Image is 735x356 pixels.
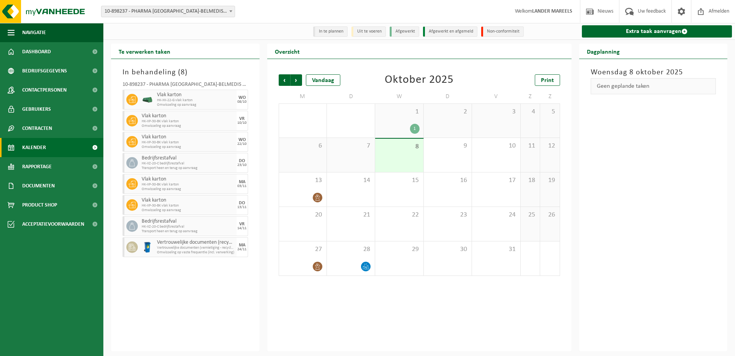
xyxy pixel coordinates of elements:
[351,26,386,37] li: Uit te voeren
[237,184,247,188] div: 03/11
[476,142,516,150] span: 10
[142,124,235,128] span: Omwisseling op aanvraag
[476,108,516,116] span: 3
[428,108,468,116] span: 2
[390,26,419,37] li: Afgewerkt
[591,78,716,94] div: Geen geplande taken
[428,211,468,219] span: 23
[331,142,371,150] span: 7
[237,142,247,146] div: 22/10
[476,176,516,185] span: 17
[237,121,247,125] div: 10/10
[541,77,554,84] span: Print
[267,44,307,59] h2: Overzicht
[142,241,153,253] img: WB-0240-HPE-BE-09
[237,100,247,104] div: 08/10
[544,211,555,219] span: 26
[544,176,555,185] span: 19
[142,187,235,192] span: Omwisseling op aanvraag
[157,250,235,255] span: Omwisseling op vaste frequentie (incl. verwerking)
[122,82,248,90] div: 10-898237 - PHARMA [GEOGRAPHIC_DATA]-BELMEDIS ZWIJNAARDE - ZWIJNAARDE
[327,90,375,103] td: D
[379,108,419,116] span: 1
[532,8,572,14] strong: LANDER MAREELS
[122,67,248,78] h3: In behandeling ( )
[142,161,235,166] span: HK-XZ-20-C bedrijfsrestafval
[472,90,520,103] td: V
[142,208,235,213] span: Omwisseling op aanvraag
[237,163,247,167] div: 23/10
[423,26,477,37] li: Afgewerkt en afgemeld
[481,26,524,37] li: Non-conformiteit
[524,211,536,219] span: 25
[283,245,323,254] span: 27
[142,203,235,208] span: HK-XP-30-BK vlak karton
[239,159,245,163] div: DO
[379,176,419,185] span: 15
[22,138,46,157] span: Kalender
[22,61,67,80] span: Bedrijfsgegevens
[283,142,323,150] span: 6
[313,26,348,37] li: In te plannen
[540,90,560,103] td: Z
[331,245,371,254] span: 28
[428,176,468,185] span: 16
[142,113,235,119] span: Vlak karton
[424,90,472,103] td: D
[181,69,185,76] span: 8
[239,180,245,184] div: MA
[101,6,235,17] span: 10-898237 - PHARMA BELGIUM-BELMEDIS ZWIJNAARDE - ZWIJNAARDE
[521,90,540,103] td: Z
[22,42,51,61] span: Dashboard
[428,245,468,254] span: 30
[375,90,423,103] td: W
[237,248,247,251] div: 24/11
[291,74,302,86] span: Volgende
[544,142,555,150] span: 12
[331,176,371,185] span: 14
[142,182,235,187] span: HK-XP-30-BK vlak karton
[239,243,245,248] div: MA
[237,205,247,209] div: 13/11
[142,218,235,225] span: Bedrijfsrestafval
[22,215,84,234] span: Acceptatievoorwaarden
[22,80,67,100] span: Contactpersonen
[142,166,235,171] span: Transport heen en terug op aanvraag
[283,211,323,219] span: 20
[142,97,153,103] img: HK-XK-22-GN-00
[157,98,235,103] span: HK-XK-22-G vlak karton
[142,134,235,140] span: Vlak karton
[579,44,627,59] h2: Dagplanning
[544,108,555,116] span: 5
[111,44,178,59] h2: Te verwerken taken
[22,195,57,215] span: Product Shop
[306,74,340,86] div: Vandaag
[238,95,246,100] div: WO
[524,142,536,150] span: 11
[379,211,419,219] span: 22
[22,176,55,195] span: Documenten
[524,108,536,116] span: 4
[142,119,235,124] span: HK-XP-30-BK vlak karton
[239,222,245,226] div: VR
[283,176,323,185] span: 13
[22,119,52,138] span: Contracten
[379,143,419,151] span: 8
[591,67,716,78] h3: Woensdag 8 oktober 2025
[157,92,235,98] span: Vlak karton
[142,145,235,149] span: Omwisseling op aanvraag
[157,103,235,107] span: Omwisseling op aanvraag
[22,157,52,176] span: Rapportage
[476,245,516,254] span: 31
[142,229,235,234] span: Transport heen en terug op aanvraag
[142,176,235,182] span: Vlak karton
[379,245,419,254] span: 29
[476,211,516,219] span: 24
[239,116,245,121] div: VR
[524,176,536,185] span: 18
[279,74,290,86] span: Vorige
[142,140,235,145] span: HK-XP-30-BK vlak karton
[331,211,371,219] span: 21
[582,25,732,38] a: Extra taak aanvragen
